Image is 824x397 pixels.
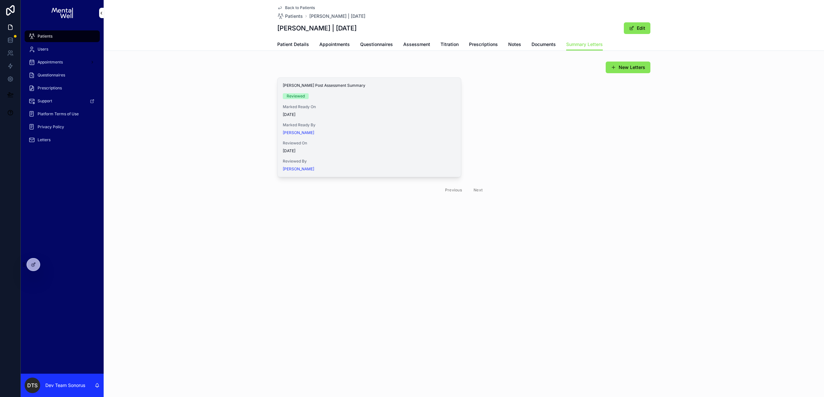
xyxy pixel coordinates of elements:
a: Back to Patients [277,5,315,10]
span: Documents [532,41,556,48]
span: Patients [38,34,52,39]
span: Questionnaires [360,41,393,48]
a: Summary Letters [566,39,603,51]
span: [DATE] [283,112,456,117]
span: Platform Terms of Use [38,111,79,117]
img: App logo [51,8,73,18]
span: Reviewed By [283,159,456,164]
a: Appointments [25,56,100,68]
a: Titration [441,39,459,51]
span: Back to Patients [285,5,315,10]
a: Letters [25,134,100,146]
span: Privacy Policy [38,124,64,130]
div: Reviewed [287,93,305,99]
a: [PERSON_NAME] [283,130,314,135]
span: Assessment [403,41,430,48]
span: Appointments [38,60,63,65]
div: scrollable content [21,26,104,154]
span: Letters [38,137,51,142]
span: Marked Ready On [283,104,456,109]
span: Support [38,98,52,104]
span: Prescriptions [38,85,62,91]
a: [PERSON_NAME] | [DATE] [309,13,365,19]
a: Assessment [403,39,430,51]
button: New Letters [606,62,650,73]
span: Prescriptions [469,41,498,48]
span: Marked Ready By [283,122,456,128]
a: Documents [532,39,556,51]
span: [DATE] [283,148,456,153]
a: Appointments [319,39,350,51]
span: Users [38,47,48,52]
p: Dev Team Sonorus [45,382,85,389]
a: Questionnaires [360,39,393,51]
a: Notes [508,39,521,51]
a: Patients [25,30,100,42]
span: Patient Details [277,41,309,48]
span: Reviewed On [283,141,456,146]
span: Appointments [319,41,350,48]
a: Prescriptions [25,82,100,94]
span: Notes [508,41,521,48]
a: Support [25,95,100,107]
span: DTS [27,381,38,389]
a: [PERSON_NAME] [283,166,314,172]
a: Prescriptions [469,39,498,51]
a: Privacy Policy [25,121,100,133]
span: [PERSON_NAME] Post Assessment Summary [283,83,456,88]
span: Titration [441,41,459,48]
a: Users [25,43,100,55]
span: Questionnaires [38,73,65,78]
span: Summary Letters [566,41,603,48]
a: Platform Terms of Use [25,108,100,120]
a: Questionnaires [25,69,100,81]
h1: [PERSON_NAME] | [DATE] [277,24,357,33]
a: Patients [277,13,303,19]
button: Edit [624,22,650,34]
a: Patient Details [277,39,309,51]
span: Patients [285,13,303,19]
